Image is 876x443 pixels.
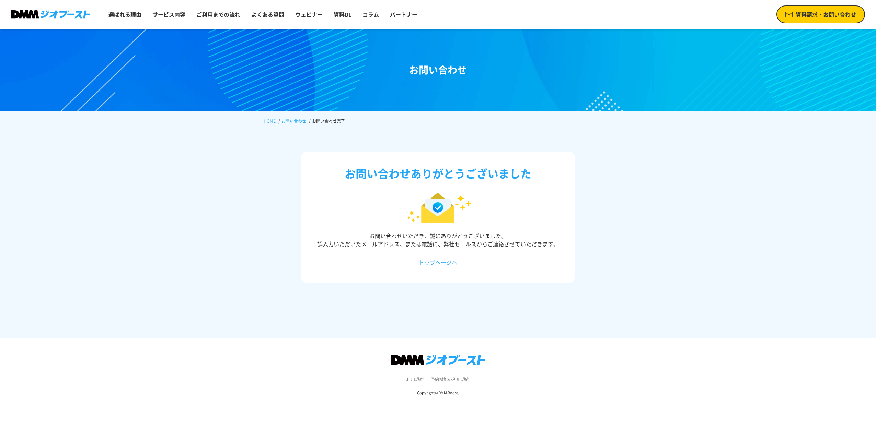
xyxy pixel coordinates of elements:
[194,8,243,21] a: ご利用までの流れ
[292,8,325,21] a: ウェビナー
[150,8,188,21] a: サービス内容
[317,258,559,266] a: トップページへ
[360,8,382,21] a: コラム
[391,355,485,365] img: DMMジオブースト
[417,390,459,395] small: Copyright © DMM Boost.
[264,118,276,124] a: HOME
[11,10,90,19] img: DMMジオブースト
[796,10,856,19] span: 資料請求・お問い合わせ
[387,8,420,21] a: パートナー
[431,376,470,382] a: 予約機能の利用規約
[331,8,354,21] a: 資料DL
[317,223,559,248] p: お問い合わせいただき、誠にありがとうございました。 誤入力いただいたメールアドレス、または電話に、弊社セールスからご連絡させていただきます。
[317,165,559,182] h2: お問い合わせ ありがとうございました
[308,118,346,124] li: お問い合わせ完了
[106,8,144,21] a: 選ばれる理由
[776,5,865,23] a: 資料請求・お問い合わせ
[249,8,287,21] a: よくある質問
[406,376,424,382] a: 利用規約
[281,118,306,124] a: お問い合わせ
[409,63,467,77] h1: お問い合わせ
